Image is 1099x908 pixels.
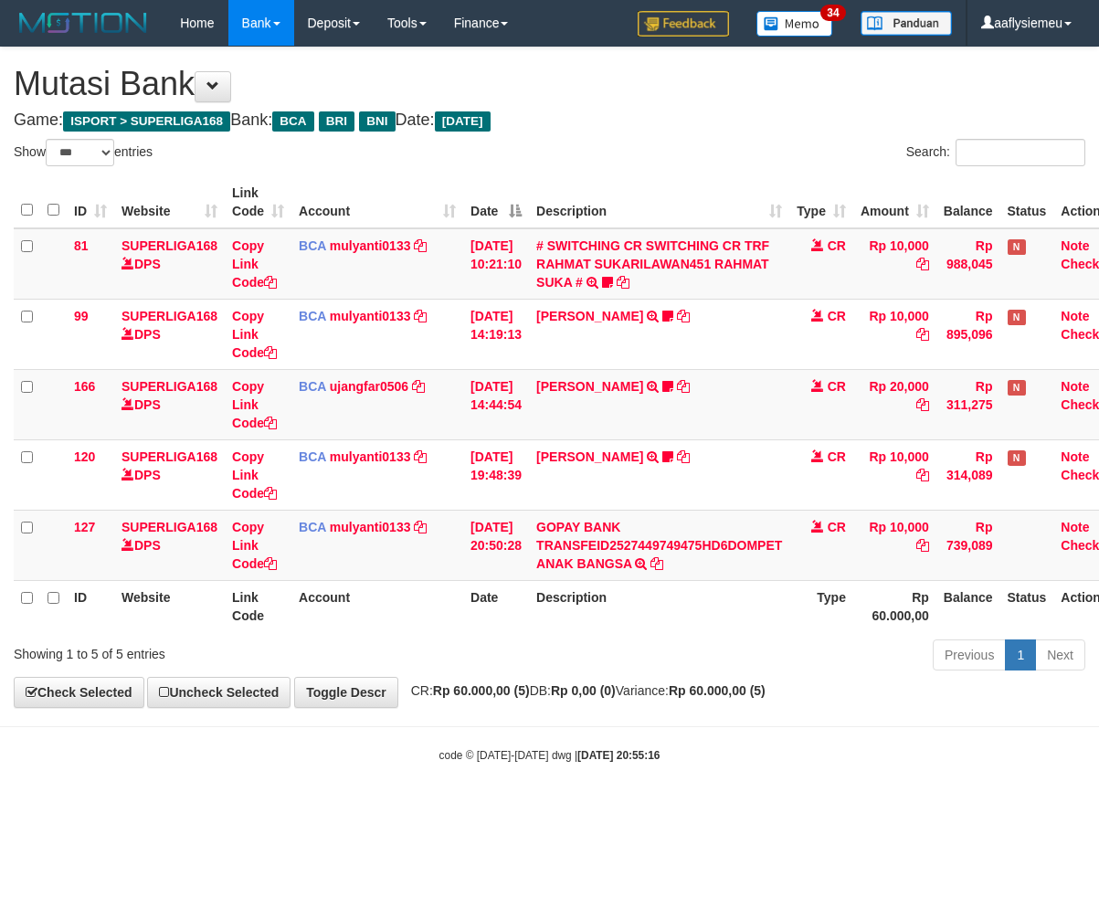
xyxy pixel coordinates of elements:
[114,299,225,369] td: DPS
[232,520,277,571] a: Copy Link Code
[299,520,326,534] span: BCA
[463,228,529,300] td: [DATE] 10:21:10
[916,327,929,342] a: Copy Rp 10,000 to clipboard
[114,228,225,300] td: DPS
[439,749,660,762] small: code © [DATE]-[DATE] dwg |
[853,176,936,228] th: Amount: activate to sort column ascending
[330,379,408,394] a: ujangfar0506
[529,176,789,228] th: Description: activate to sort column ascending
[122,238,217,253] a: SUPERLIGA168
[433,683,530,698] strong: Rp 60.000,00 (5)
[677,309,690,323] a: Copy MUHAMMAD REZA to clipboard
[1061,238,1089,253] a: Note
[463,580,529,632] th: Date
[828,238,846,253] span: CR
[916,397,929,412] a: Copy Rp 20,000 to clipboard
[536,379,643,394] a: [PERSON_NAME]
[74,449,95,464] span: 120
[916,468,929,482] a: Copy Rp 10,000 to clipboard
[916,538,929,553] a: Copy Rp 10,000 to clipboard
[1061,538,1099,553] a: Check
[225,176,291,228] th: Link Code: activate to sort column ascending
[1061,468,1099,482] a: Check
[299,379,326,394] span: BCA
[936,369,1000,439] td: Rp 311,275
[936,510,1000,580] td: Rp 739,089
[677,379,690,394] a: Copy NOVEN ELING PRAYOG to clipboard
[536,309,643,323] a: [PERSON_NAME]
[359,111,395,132] span: BNI
[114,176,225,228] th: Website: activate to sort column ascending
[114,369,225,439] td: DPS
[853,299,936,369] td: Rp 10,000
[1061,327,1099,342] a: Check
[1061,520,1089,534] a: Note
[412,379,425,394] a: Copy ujangfar0506 to clipboard
[1061,379,1089,394] a: Note
[638,11,729,37] img: Feedback.jpg
[669,683,766,698] strong: Rp 60.000,00 (5)
[956,139,1085,166] input: Search:
[1035,639,1085,670] a: Next
[828,520,846,534] span: CR
[789,580,853,632] th: Type
[853,510,936,580] td: Rp 10,000
[577,749,660,762] strong: [DATE] 20:55:16
[122,449,217,464] a: SUPERLIGA168
[330,449,411,464] a: mulyanti0133
[46,139,114,166] select: Showentries
[828,309,846,323] span: CR
[14,139,153,166] label: Show entries
[67,580,114,632] th: ID
[936,439,1000,510] td: Rp 314,089
[1061,449,1089,464] a: Note
[319,111,354,132] span: BRI
[122,309,217,323] a: SUPERLIGA168
[330,309,411,323] a: mulyanti0133
[232,449,277,501] a: Copy Link Code
[1061,397,1099,412] a: Check
[861,11,952,36] img: panduan.png
[147,677,291,708] a: Uncheck Selected
[536,449,643,464] a: [PERSON_NAME]
[291,580,463,632] th: Account
[933,639,1006,670] a: Previous
[936,299,1000,369] td: Rp 895,096
[936,176,1000,228] th: Balance
[756,11,833,37] img: Button%20Memo.svg
[1008,239,1026,255] span: Has Note
[122,379,217,394] a: SUPERLIGA168
[14,9,153,37] img: MOTION_logo.png
[536,238,769,290] a: # SWITCHING CR SWITCHING CR TRF RAHMAT SUKARILAWAN451 RAHMAT SUKA #
[74,379,95,394] span: 166
[1000,176,1054,228] th: Status
[122,520,217,534] a: SUPERLIGA168
[916,257,929,271] a: Copy Rp 10,000 to clipboard
[853,439,936,510] td: Rp 10,000
[114,439,225,510] td: DPS
[14,111,1085,130] h4: Game: Bank: Date:
[677,449,690,464] a: Copy AKBAR SAPUTR to clipboard
[225,580,291,632] th: Link Code
[291,176,463,228] th: Account: activate to sort column ascending
[463,176,529,228] th: Date: activate to sort column descending
[63,111,230,132] span: ISPORT > SUPERLIGA168
[936,580,1000,632] th: Balance
[74,309,89,323] span: 99
[828,379,846,394] span: CR
[299,449,326,464] span: BCA
[299,238,326,253] span: BCA
[617,275,629,290] a: Copy # SWITCHING CR SWITCHING CR TRF RAHMAT SUKARILAWAN451 RAHMAT SUKA # to clipboard
[330,238,411,253] a: mulyanti0133
[14,677,144,708] a: Check Selected
[414,449,427,464] a: Copy mulyanti0133 to clipboard
[114,510,225,580] td: DPS
[820,5,845,21] span: 34
[414,309,427,323] a: Copy mulyanti0133 to clipboard
[1005,639,1036,670] a: 1
[853,369,936,439] td: Rp 20,000
[906,139,1085,166] label: Search:
[294,677,398,708] a: Toggle Descr
[1008,310,1026,325] span: Has Note
[463,369,529,439] td: [DATE] 14:44:54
